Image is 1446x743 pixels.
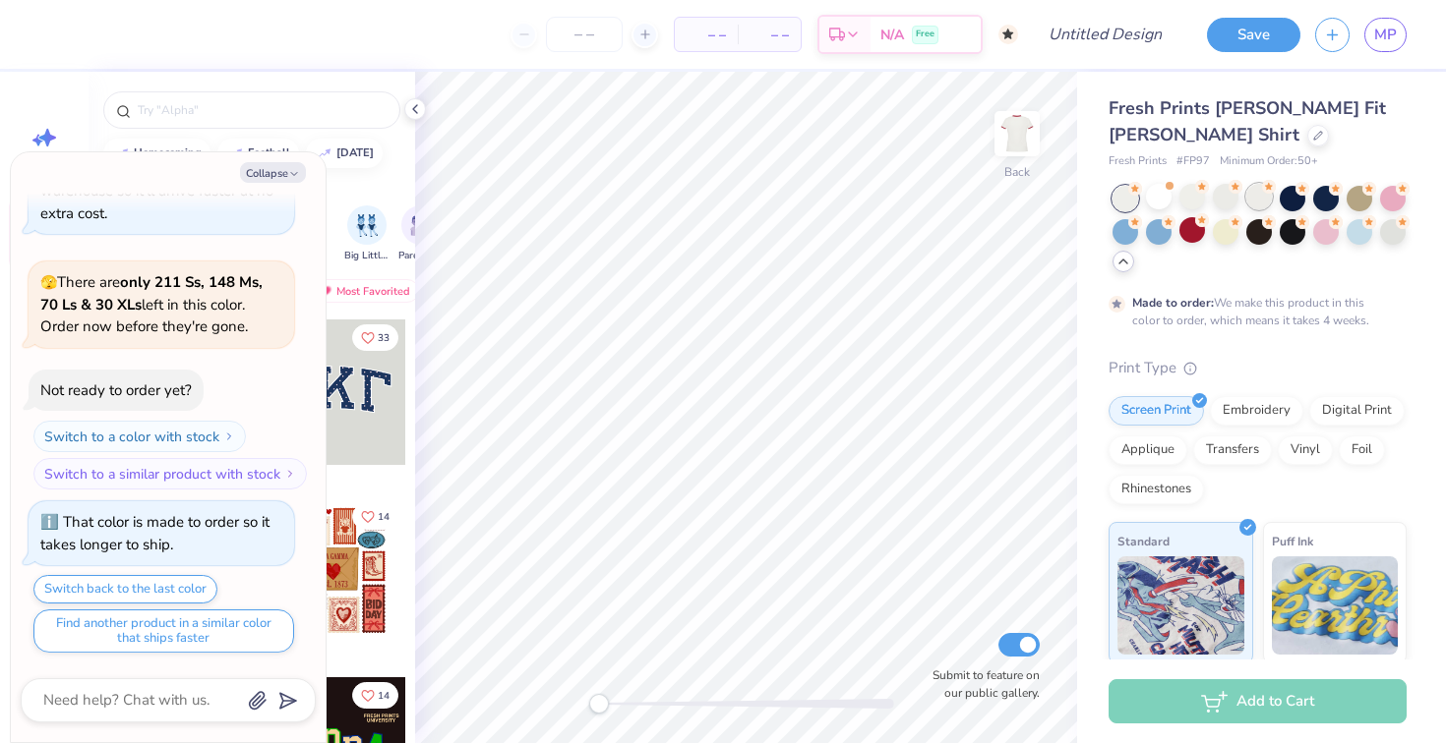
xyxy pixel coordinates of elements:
[1193,435,1272,465] div: Transfers
[398,249,444,263] span: Parent's Weekend
[1210,396,1303,426] div: Embroidery
[1207,18,1300,52] button: Save
[40,273,57,292] span: 🫣
[1109,435,1187,465] div: Applique
[136,100,388,120] input: Try "Alpha"
[240,162,306,183] button: Collapse
[40,159,278,223] div: That color ships directly from our warehouse so it’ll arrive faster at no extra cost.
[228,147,244,159] img: trend_line.gif
[306,139,383,168] button: [DATE]
[378,512,390,522] span: 14
[1272,556,1399,655] img: Puff Ink
[1033,15,1177,54] input: Untitled Design
[336,147,374,158] div: halloween
[1374,24,1397,46] span: MP
[997,114,1037,153] img: Back
[352,324,398,351] button: Like
[378,333,390,343] span: 33
[1004,163,1030,181] div: Back
[1339,435,1385,465] div: Foil
[1109,357,1407,379] div: Print Type
[317,147,332,159] img: trend_line.gif
[1132,295,1214,311] strong: Made to order:
[352,682,398,709] button: Like
[344,205,390,263] button: filter button
[1272,531,1313,551] span: Puff Ink
[134,147,202,158] div: homecoming
[223,430,235,442] img: Switch to a color with stock
[880,25,904,45] span: N/A
[1132,294,1374,329] div: We make this product in this color to order, which means it takes 4 weeks.
[344,249,390,263] span: Big Little Reveal
[922,666,1040,702] label: Submit to feature on our public gallery.
[1117,531,1170,551] span: Standard
[40,272,263,314] strong: only 211 Ss, 148 Ms, 70 Ls & 30 XLs
[410,214,433,237] img: Parent's Weekend Image
[33,609,294,653] button: Find another product in a similar color that ships faster
[114,147,130,159] img: trend_line.gif
[398,205,444,263] button: filter button
[1220,153,1318,170] span: Minimum Order: 50 +
[916,28,934,41] span: Free
[1109,96,1386,146] span: Fresh Prints [PERSON_NAME] Fit [PERSON_NAME] Shirt
[1364,18,1407,52] a: MP
[308,279,419,303] div: Most Favorited
[356,214,378,237] img: Big Little Reveal Image
[546,17,623,52] input: – –
[1309,396,1405,426] div: Digital Print
[248,147,290,158] div: football
[1176,153,1210,170] span: # FP97
[33,458,307,489] button: Switch to a similar product with stock
[103,139,211,168] button: homecoming
[589,694,609,714] div: Accessibility label
[1109,396,1204,426] div: Screen Print
[217,139,299,168] button: football
[1117,556,1244,655] img: Standard
[33,575,217,603] button: Switch back to the last color
[40,512,270,554] div: That color is made to order so it takes longer to ship.
[284,468,296,480] img: Switch to a similar product with stock
[750,25,789,45] span: – –
[1278,435,1333,465] div: Vinyl
[352,503,398,530] button: Like
[33,421,246,452] button: Switch to a color with stock
[687,25,726,45] span: – –
[398,205,444,263] div: filter for Parent's Weekend
[344,205,390,263] div: filter for Big Little Reveal
[378,691,390,701] span: 14
[1109,475,1204,504] div: Rhinestones
[1109,153,1167,170] span: Fresh Prints
[40,272,263,336] span: There are left in this color. Order now before they're gone.
[40,380,192,400] div: Not ready to order yet?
